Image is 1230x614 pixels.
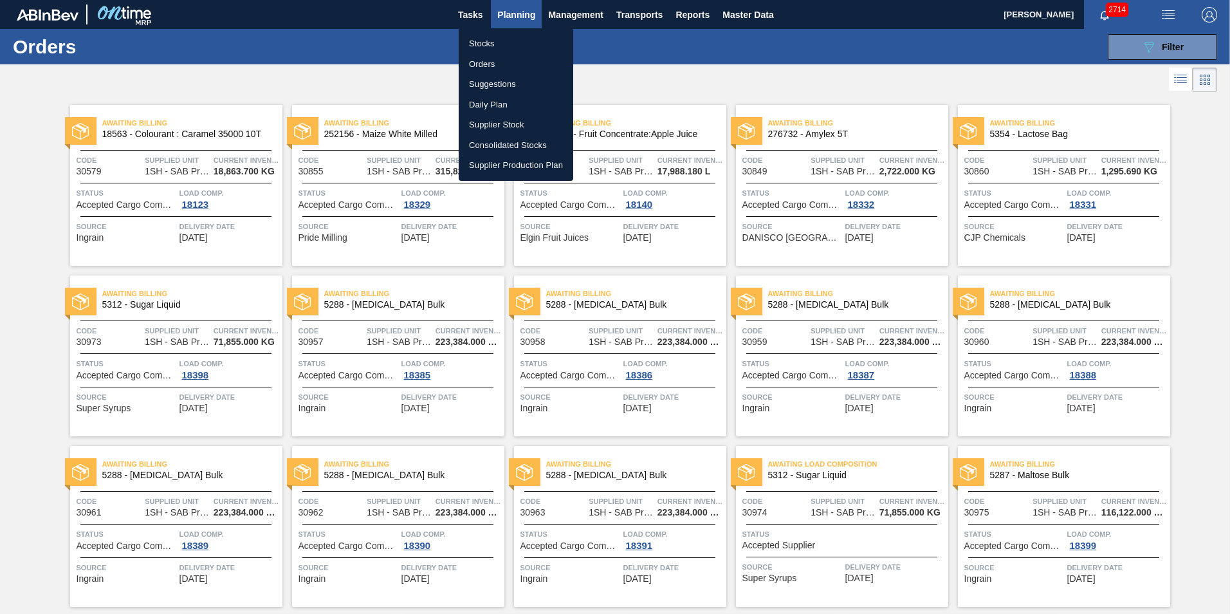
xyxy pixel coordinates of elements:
a: Consolidated Stocks [459,135,573,156]
a: Supplier Stock [459,115,573,135]
a: Stocks [459,33,573,54]
a: Daily Plan [459,95,573,115]
a: Supplier Production Plan [459,155,573,176]
a: Suggestions [459,74,573,95]
a: Orders [459,54,573,75]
